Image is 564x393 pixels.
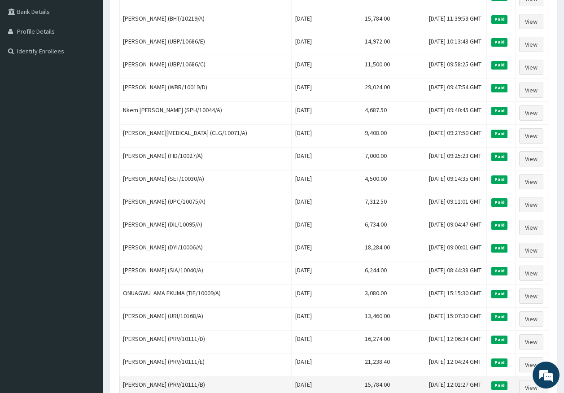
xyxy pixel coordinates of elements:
td: 15,784.00 [361,10,425,33]
td: [PERSON_NAME] (WBR/10019/D) [119,79,292,102]
td: [DATE] [292,308,361,331]
td: [PERSON_NAME] (SET/10030/A) [119,170,292,193]
a: View [519,128,543,144]
td: 16,274.00 [361,331,425,354]
td: 6,734.00 [361,216,425,239]
td: [DATE] [292,170,361,193]
td: 29,024.00 [361,79,425,102]
td: [PERSON_NAME] (DYI/10006/A) [119,239,292,262]
span: Paid [491,290,507,298]
a: View [519,37,543,52]
td: 4,500.00 [361,170,425,193]
span: Paid [491,84,507,92]
a: View [519,60,543,75]
span: Paid [491,175,507,183]
td: [DATE] 12:06:34 GMT [425,331,487,354]
td: [DATE] [292,285,361,308]
a: View [519,288,543,304]
a: View [519,311,543,327]
span: Paid [491,198,507,206]
a: View [519,174,543,189]
td: [PERSON_NAME][MEDICAL_DATA] (CLG/10071/A) [119,125,292,148]
td: [PERSON_NAME] (UBP/10686/E) [119,33,292,56]
span: Paid [491,38,507,46]
td: [DATE] [292,102,361,125]
span: Paid [491,313,507,321]
span: Paid [491,221,507,229]
td: 18,284.00 [361,239,425,262]
span: Paid [491,381,507,389]
td: [DATE] [292,193,361,216]
td: 6,244.00 [361,262,425,285]
td: 11,500.00 [361,56,425,79]
span: Paid [491,358,507,367]
a: View [519,357,543,372]
span: Paid [491,153,507,161]
td: 4,687.50 [361,102,425,125]
td: [DATE] 09:14:35 GMT [425,170,487,193]
td: [PERSON_NAME] (DIL/10095/A) [119,216,292,239]
td: [DATE] [292,239,361,262]
td: [DATE] [292,33,361,56]
span: Paid [491,130,507,138]
td: [PERSON_NAME] (URI/10168/A) [119,308,292,331]
a: View [519,105,543,121]
td: [DATE] 09:40:45 GMT [425,102,487,125]
td: 13,460.00 [361,308,425,331]
td: 21,238.40 [361,354,425,376]
td: [DATE] [292,125,361,148]
span: Paid [491,15,507,23]
span: Paid [491,107,507,115]
td: [PERSON_NAME] (SIA/10040/A) [119,262,292,285]
td: [DATE] 09:00:01 GMT [425,239,487,262]
a: View [519,266,543,281]
td: [PERSON_NAME] (FID/10027/A) [119,148,292,170]
a: View [519,83,543,98]
span: Paid [491,336,507,344]
td: [DATE] 09:47:54 GMT [425,79,487,102]
td: 14,972.00 [361,33,425,56]
a: View [519,14,543,29]
td: 9,408.00 [361,125,425,148]
td: [DATE] 09:27:50 GMT [425,125,487,148]
td: [DATE] 10:13:43 GMT [425,33,487,56]
td: Nkem [PERSON_NAME] (SPH/10044/A) [119,102,292,125]
td: ONUAGWU AMA EKUMA (TIE/10009/A) [119,285,292,308]
td: [PERSON_NAME] (PRV/10111/E) [119,354,292,376]
td: [DATE] [292,148,361,170]
td: [PERSON_NAME] (UBP/10686/C) [119,56,292,79]
span: Paid [491,244,507,252]
td: [DATE] [292,354,361,376]
td: [DATE] [292,56,361,79]
td: [DATE] [292,262,361,285]
a: View [519,151,543,166]
td: [DATE] 15:07:30 GMT [425,308,487,331]
td: 7,312.50 [361,193,425,216]
td: [PERSON_NAME] (PRV/10111/D) [119,331,292,354]
td: 7,000.00 [361,148,425,170]
td: [DATE] 09:25:23 GMT [425,148,487,170]
td: [DATE] 09:04:47 GMT [425,216,487,239]
td: 3,080.00 [361,285,425,308]
span: Paid [491,61,507,69]
a: View [519,197,543,212]
td: [DATE] 12:04:24 GMT [425,354,487,376]
span: Paid [491,267,507,275]
td: [DATE] 15:15:30 GMT [425,285,487,308]
td: [PERSON_NAME] (BHT/10219/A) [119,10,292,33]
td: [DATE] 08:44:38 GMT [425,262,487,285]
td: [DATE] [292,216,361,239]
a: View [519,334,543,349]
td: [DATE] 11:39:53 GMT [425,10,487,33]
td: [PERSON_NAME] (UPC/10075/A) [119,193,292,216]
td: [DATE] 09:58:25 GMT [425,56,487,79]
td: [DATE] [292,331,361,354]
td: [DATE] [292,10,361,33]
td: [DATE] [292,79,361,102]
td: [DATE] 09:11:01 GMT [425,193,487,216]
a: View [519,243,543,258]
a: View [519,220,543,235]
